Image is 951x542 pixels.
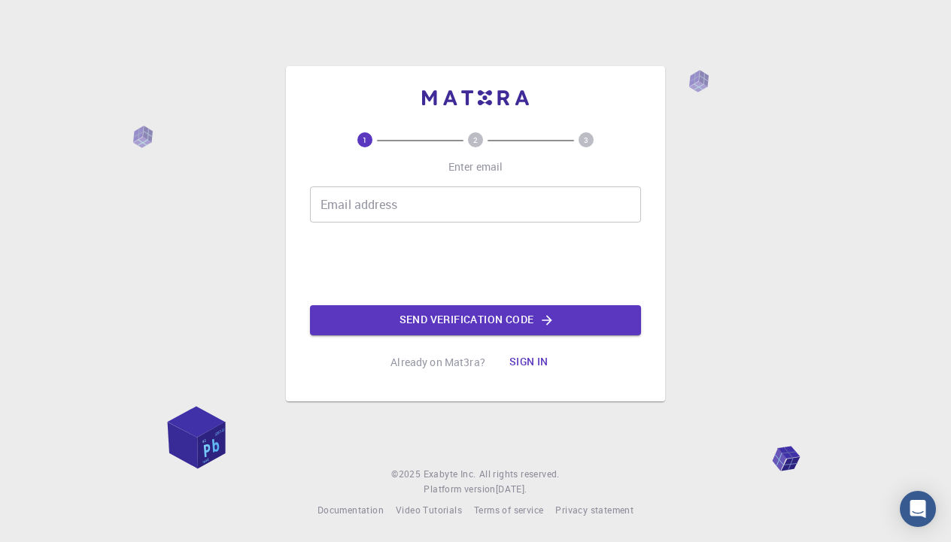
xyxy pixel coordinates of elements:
[497,347,561,377] button: Sign in
[496,483,527,495] span: [DATE] .
[361,235,590,293] iframe: reCAPTCHA
[479,467,560,482] span: All rights reserved.
[310,305,641,335] button: Send verification code
[424,467,476,482] a: Exabyte Inc.
[318,504,384,516] span: Documentation
[363,135,367,145] text: 1
[396,504,462,516] span: Video Tutorials
[584,135,588,145] text: 3
[448,159,503,174] p: Enter email
[424,468,476,480] span: Exabyte Inc.
[555,503,633,518] a: Privacy statement
[474,504,543,516] span: Terms of service
[473,135,478,145] text: 2
[390,355,485,370] p: Already on Mat3ra?
[496,482,527,497] a: [DATE].
[318,503,384,518] a: Documentation
[391,467,423,482] span: © 2025
[900,491,936,527] div: Open Intercom Messenger
[555,504,633,516] span: Privacy statement
[396,503,462,518] a: Video Tutorials
[474,503,543,518] a: Terms of service
[424,482,495,497] span: Platform version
